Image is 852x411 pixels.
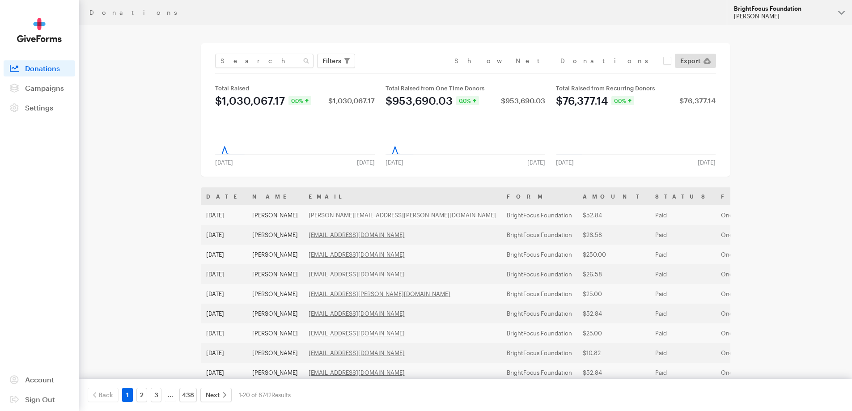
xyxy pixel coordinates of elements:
td: [PERSON_NAME] [247,264,303,284]
a: [EMAIL_ADDRESS][DOMAIN_NAME] [309,231,405,238]
td: $52.84 [577,304,650,323]
a: Next [200,388,232,402]
td: BrightFocus Foundation [501,363,577,382]
a: Sign Out [4,391,75,407]
td: $52.84 [577,363,650,382]
td: BrightFocus Foundation [501,343,577,363]
a: [EMAIL_ADDRESS][DOMAIN_NAME] [309,271,405,278]
td: [DATE] [201,264,247,284]
input: Search Name & Email [215,54,314,68]
a: Account [4,372,75,388]
div: [PERSON_NAME] [734,13,831,20]
td: [DATE] [201,245,247,264]
td: [PERSON_NAME] [247,205,303,225]
th: Name [247,187,303,205]
td: One time [716,245,818,264]
div: [DATE] [380,159,409,166]
div: $76,377.14 [556,95,608,106]
td: One time [716,284,818,304]
button: Filters [317,54,355,68]
td: BrightFocus Foundation [501,284,577,304]
td: BrightFocus Foundation [501,225,577,245]
td: BrightFocus Foundation [501,264,577,284]
a: [EMAIL_ADDRESS][PERSON_NAME][DOMAIN_NAME] [309,290,450,297]
a: [EMAIL_ADDRESS][DOMAIN_NAME] [309,369,405,376]
td: [PERSON_NAME] [247,343,303,363]
span: Settings [25,103,53,112]
div: [DATE] [522,159,551,166]
div: 1-20 of 8742 [239,388,291,402]
th: Status [650,187,716,205]
div: $953,690.03 [501,97,545,104]
div: Total Raised [215,85,375,92]
a: [EMAIL_ADDRESS][DOMAIN_NAME] [309,251,405,258]
a: [PERSON_NAME][EMAIL_ADDRESS][PERSON_NAME][DOMAIN_NAME] [309,212,496,219]
td: One time [716,264,818,284]
span: Account [25,375,54,384]
a: [EMAIL_ADDRESS][DOMAIN_NAME] [309,310,405,317]
span: Results [271,391,291,398]
td: BrightFocus Foundation [501,245,577,264]
div: 0.0% [456,96,479,105]
img: GiveForms [17,18,62,42]
div: 0.0% [611,96,634,105]
td: One time [716,343,818,363]
td: $52.84 [577,205,650,225]
td: Paid [650,304,716,323]
th: Email [303,187,501,205]
td: [PERSON_NAME] [247,245,303,264]
td: Paid [650,245,716,264]
span: Sign Out [25,395,55,403]
td: $25.00 [577,323,650,343]
td: [PERSON_NAME] [247,284,303,304]
a: 438 [179,388,197,402]
td: [PERSON_NAME] [247,304,303,323]
td: [PERSON_NAME] [247,323,303,343]
div: [DATE] [352,159,380,166]
td: One time [716,225,818,245]
th: Form [501,187,577,205]
td: One time [716,205,818,225]
td: [DATE] [201,304,247,323]
td: BrightFocus Foundation [501,304,577,323]
div: $953,690.03 [386,95,453,106]
div: [DATE] [692,159,721,166]
a: 3 [151,388,161,402]
div: [DATE] [551,159,579,166]
div: [DATE] [210,159,238,166]
td: [PERSON_NAME] [247,363,303,382]
td: [DATE] [201,323,247,343]
td: [DATE] [201,343,247,363]
td: $10.82 [577,343,650,363]
a: [EMAIL_ADDRESS][DOMAIN_NAME] [309,330,405,337]
td: [DATE] [201,225,247,245]
div: $1,030,067.17 [328,97,375,104]
div: BrightFocus Foundation [734,5,831,13]
td: One time [716,323,818,343]
td: $250.00 [577,245,650,264]
span: Filters [322,55,341,66]
td: One time [716,363,818,382]
span: Export [680,55,700,66]
td: BrightFocus Foundation [501,205,577,225]
td: [DATE] [201,284,247,304]
td: One time [716,304,818,323]
div: 0.0% [288,96,311,105]
th: Date [201,187,247,205]
th: Frequency [716,187,818,205]
td: BrightFocus Foundation [501,323,577,343]
td: Paid [650,323,716,343]
a: Settings [4,100,75,116]
a: Donations [4,60,75,76]
td: $26.58 [577,225,650,245]
td: Paid [650,284,716,304]
div: $1,030,067.17 [215,95,285,106]
span: Donations [25,64,60,72]
td: Paid [650,363,716,382]
th: Amount [577,187,650,205]
a: [EMAIL_ADDRESS][DOMAIN_NAME] [309,349,405,356]
span: Campaigns [25,84,64,92]
a: 2 [136,388,147,402]
td: [DATE] [201,205,247,225]
td: Paid [650,205,716,225]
